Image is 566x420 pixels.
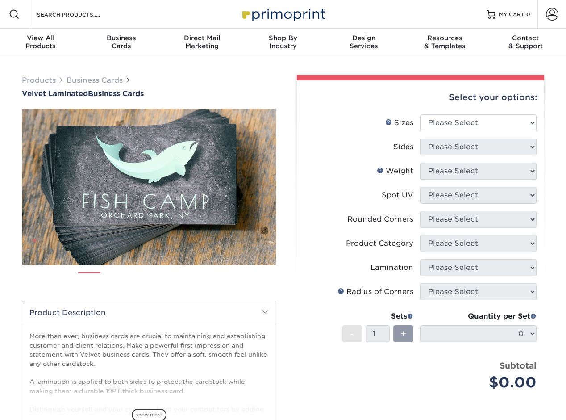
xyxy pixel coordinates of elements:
div: Lamination [370,262,413,273]
span: MY CART [499,11,524,18]
h2: Product Description [22,301,276,324]
div: Sizes [385,118,413,128]
a: Direct MailMarketing [162,29,242,57]
div: Weight [377,166,413,176]
img: Business Cards 04 [168,269,190,291]
img: Business Cards 01 [78,269,100,291]
img: Velvet Laminated 01 [22,59,276,314]
div: Radius of Corners [337,286,413,297]
div: Sides [393,142,413,152]
div: Rounded Corners [347,214,413,225]
a: Contact& Support [485,29,566,57]
span: Business [81,34,162,42]
a: Products [22,76,56,84]
img: Primoprint [238,4,328,24]
span: Shop By [242,34,323,42]
input: SEARCH PRODUCTS..... [36,9,123,20]
div: Cards [81,34,162,50]
span: Direct Mail [162,34,242,42]
a: BusinessCards [81,29,162,57]
div: Services [324,34,404,50]
div: & Support [485,34,566,50]
span: Velvet Laminated [22,89,88,98]
div: Product Category [346,238,413,249]
img: Business Cards 05 [198,269,220,291]
a: Velvet LaminatedBusiness Cards [22,89,276,98]
div: Industry [242,34,323,50]
div: Sets [342,311,413,322]
div: Quantity per Set [420,311,537,322]
a: DesignServices [324,29,404,57]
a: Shop ByIndustry [242,29,323,57]
div: Select your options: [304,80,537,114]
span: - [350,327,354,340]
img: Business Cards 03 [138,269,160,291]
strong: Subtotal [499,361,537,370]
span: 0 [526,11,530,17]
span: Design [324,34,404,42]
span: Contact [485,34,566,42]
a: Business Cards [67,76,123,84]
div: Spot UV [382,190,413,201]
a: Resources& Templates [404,29,485,57]
div: $0.00 [427,372,537,393]
img: Business Cards 02 [108,269,130,291]
div: Marketing [162,34,242,50]
h1: Business Cards [22,89,276,98]
div: & Templates [404,34,485,50]
span: + [400,327,406,340]
span: Resources [404,34,485,42]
